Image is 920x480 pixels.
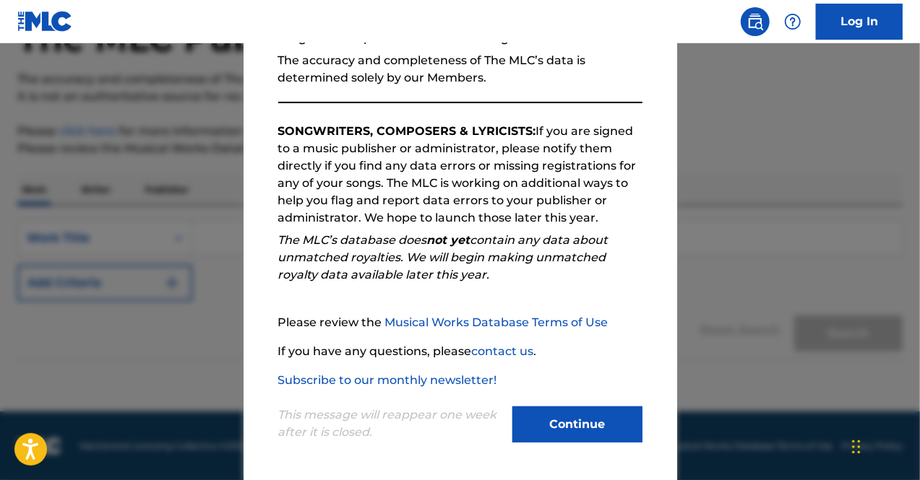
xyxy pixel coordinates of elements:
[848,411,920,480] iframe: Chat Widget
[278,52,642,87] p: The accuracy and completeness of The MLC’s data is determined solely by our Members.
[741,7,770,36] a: Public Search
[278,373,497,387] a: Subscribe to our monthly newsletter!
[278,123,642,227] p: If you are signed to a music publisher or administrator, please notify them directly if you find ...
[385,315,609,329] a: Musical Works Database Terms of Use
[852,425,861,468] div: Drag
[278,406,504,441] p: This message will reappear one week after it is closed.
[816,4,903,40] a: Log In
[17,11,73,32] img: MLC Logo
[778,7,807,36] div: Help
[278,124,536,138] strong: SONGWRITERS, COMPOSERS & LYRICISTS:
[784,13,801,30] img: help
[278,314,642,331] p: Please review the
[512,406,642,442] button: Continue
[747,13,764,30] img: search
[427,233,470,247] strong: not yet
[472,344,534,358] a: contact us
[278,343,642,360] p: If you have any questions, please .
[278,233,609,282] em: The MLC’s database does contain any data about unmatched royalties. We will begin making unmatche...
